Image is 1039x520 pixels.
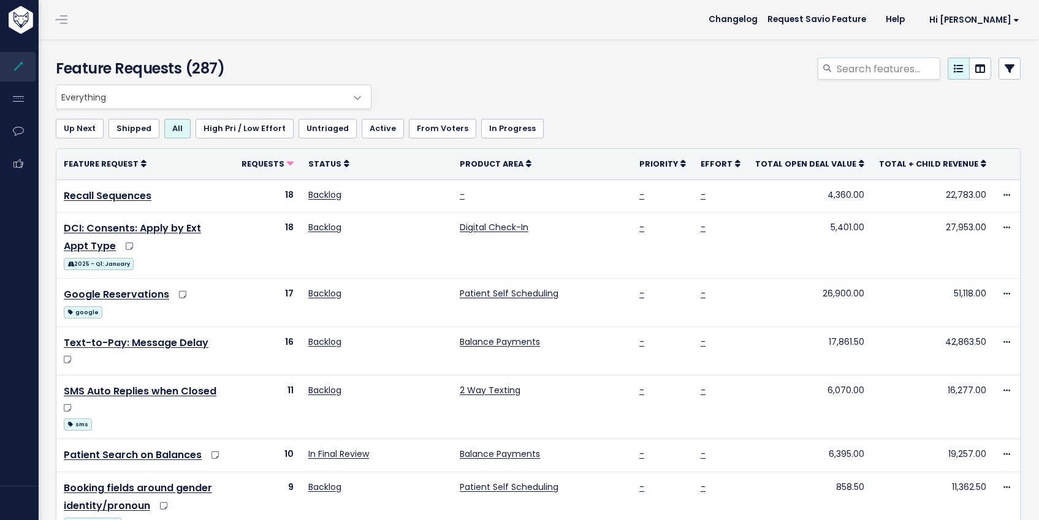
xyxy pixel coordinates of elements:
a: Backlog [308,384,341,396]
a: - [639,189,644,201]
a: Google Reservations [64,287,169,301]
a: sms [64,416,92,431]
span: Everything [56,85,371,109]
a: In Progress [481,119,544,138]
a: Patient Search on Balances [64,448,202,462]
a: Untriaged [299,119,357,138]
img: logo-white.9d6f32f41409.svg [6,6,101,34]
a: 2025 - Q1: January [64,255,134,271]
span: Total open deal value [755,159,856,169]
span: Total + Child Revenue [879,159,978,169]
a: DCI: Consents: Apply by Ext Appt Type [64,221,201,253]
a: - [701,448,706,460]
span: Effort [701,159,733,169]
td: 6,395.00 [748,439,872,472]
span: Feature Request [64,159,139,169]
td: 51,118.00 [872,279,994,327]
a: Recall Sequences [64,189,151,203]
span: Priority [639,159,678,169]
td: 22,783.00 [872,179,994,213]
a: From Voters [409,119,476,138]
td: 17 [234,279,301,327]
a: 2 Way Texting [460,384,520,396]
a: - [701,481,706,493]
td: 16 [234,327,301,375]
a: Balance Payments [460,336,540,348]
span: Requests [242,159,284,169]
a: In Final Review [308,448,369,460]
a: - [639,221,644,233]
ul: Filter feature requests [56,119,1021,138]
a: - [701,189,706,201]
input: Search features... [835,58,940,80]
a: Feature Request [64,157,147,170]
a: Backlog [308,336,341,348]
a: Backlog [308,189,341,201]
span: google [64,306,102,318]
a: Active [362,119,404,138]
a: Help [876,10,915,29]
td: 19,257.00 [872,439,994,472]
a: Total + Child Revenue [879,157,986,170]
td: 16,277.00 [872,375,994,439]
a: - [639,336,644,348]
a: - [701,336,706,348]
td: 4,360.00 [748,179,872,213]
a: Hi [PERSON_NAME] [915,10,1029,29]
a: Patient Self Scheduling [460,287,558,300]
a: Text-to-Pay: Message Delay [64,336,208,350]
td: 42,863.50 [872,327,994,375]
a: Shipped [108,119,159,138]
td: 26,900.00 [748,279,872,327]
a: - [701,384,706,396]
a: - [639,481,644,493]
a: All [164,119,191,138]
td: 10 [234,439,301,472]
a: Total open deal value [755,157,864,170]
a: Booking fields around gender identity/pronoun [64,481,212,513]
td: 27,953.00 [872,213,994,279]
td: 11 [234,375,301,439]
span: Status [308,159,341,169]
a: Balance Payments [460,448,540,460]
a: - [460,189,465,201]
a: Backlog [308,287,341,300]
span: Changelog [709,15,758,24]
a: - [701,221,706,233]
td: 17,861.50 [748,327,872,375]
span: 2025 - Q1: January [64,258,134,270]
a: Request Savio Feature [758,10,876,29]
a: google [64,304,102,319]
td: 18 [234,213,301,279]
a: Product Area [460,157,531,170]
a: Priority [639,157,686,170]
a: - [639,384,644,396]
h4: Feature Requests (287) [56,58,365,80]
a: Up Next [56,119,104,138]
td: 6,070.00 [748,375,872,439]
a: SMS Auto Replies when Closed [64,384,216,398]
span: Product Area [460,159,523,169]
a: Effort [701,157,740,170]
a: High Pri / Low Effort [196,119,294,138]
a: - [701,287,706,300]
a: Backlog [308,481,341,493]
a: Backlog [308,221,341,233]
a: Status [308,157,349,170]
td: 18 [234,179,301,213]
td: 5,401.00 [748,213,872,279]
a: Digital Check-In [460,221,528,233]
a: - [639,448,644,460]
span: sms [64,418,92,431]
a: - [639,287,644,300]
span: Hi [PERSON_NAME] [929,15,1019,24]
a: Requests [242,157,294,170]
a: Patient Self Scheduling [460,481,558,493]
span: Everything [56,85,346,108]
